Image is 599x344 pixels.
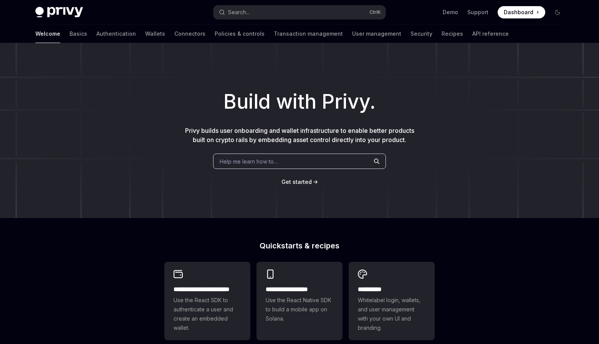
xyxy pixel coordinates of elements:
span: Get started [281,179,312,185]
a: Recipes [442,25,463,43]
img: dark logo [35,7,83,18]
span: Use the React Native SDK to build a mobile app on Solana. [266,296,333,323]
a: Basics [69,25,87,43]
h2: Quickstarts & recipes [164,242,435,250]
a: Security [410,25,432,43]
a: Welcome [35,25,60,43]
a: Wallets [145,25,165,43]
div: Search... [228,8,250,17]
a: Get started [281,178,312,186]
button: Search...CtrlK [213,5,386,19]
a: Transaction management [274,25,343,43]
a: Connectors [174,25,205,43]
h1: Build with Privy. [12,87,587,117]
a: Support [467,8,488,16]
span: Whitelabel login, wallets, and user management with your own UI and branding. [358,296,425,332]
a: User management [352,25,401,43]
a: API reference [472,25,509,43]
a: **** *****Whitelabel login, wallets, and user management with your own UI and branding. [349,262,435,340]
a: Demo [443,8,458,16]
span: Dashboard [504,8,533,16]
a: Authentication [96,25,136,43]
a: **** **** **** ***Use the React Native SDK to build a mobile app on Solana. [256,262,343,340]
a: Policies & controls [215,25,265,43]
button: Toggle dark mode [551,6,564,18]
span: Use the React SDK to authenticate a user and create an embedded wallet. [174,296,241,332]
a: Dashboard [498,6,545,18]
span: Ctrl K [369,9,381,15]
span: Help me learn how to… [220,157,278,165]
span: Privy builds user onboarding and wallet infrastructure to enable better products built on crypto ... [185,127,414,144]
